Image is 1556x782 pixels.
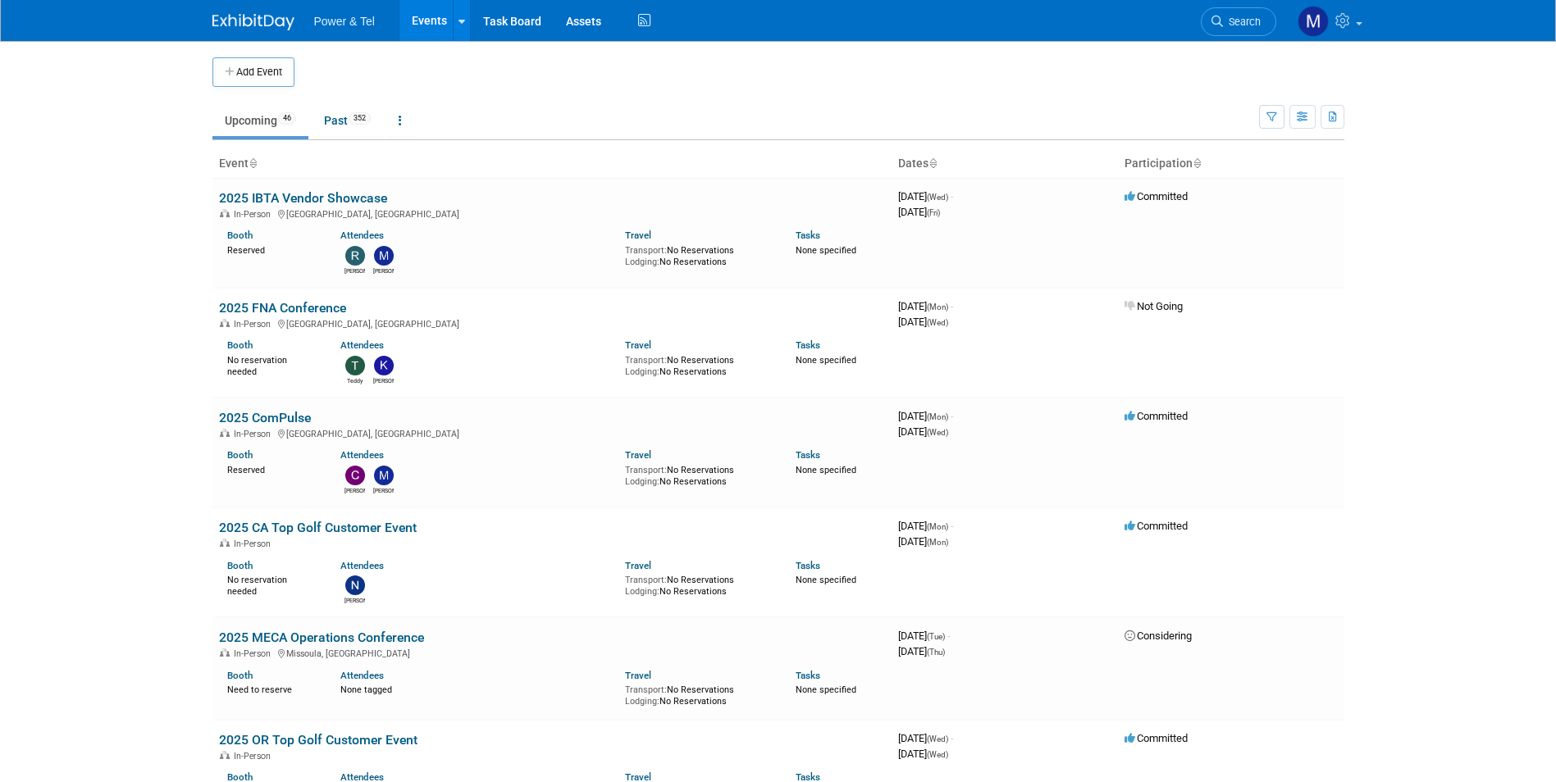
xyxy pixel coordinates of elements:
span: (Wed) [927,750,948,759]
a: 2025 OR Top Golf Customer Event [219,732,418,748]
a: Sort by Event Name [249,157,257,170]
span: Committed [1125,190,1188,202]
span: Committed [1125,520,1188,532]
span: In-Person [234,751,276,762]
div: Ron Rafalzik [345,266,365,275]
a: Attendees [340,670,384,681]
span: 46 [278,112,296,125]
a: Past352 [312,105,383,136]
span: Not Going [1125,300,1183,312]
th: Event [212,150,892,178]
span: Lodging: [625,366,659,377]
img: Madalyn Bobbitt [1298,6,1329,37]
a: Tasks [796,230,820,241]
span: [DATE] [898,425,948,438]
a: Travel [625,339,651,351]
span: - [951,190,953,202]
div: None tagged [340,681,613,696]
span: None specified [796,355,856,366]
img: In-Person Event [220,648,230,657]
a: Attendees [340,560,384,571]
span: [DATE] [898,410,953,422]
div: No reservation needed [227,352,317,377]
a: Sort by Participation Type [1193,157,1201,170]
span: [DATE] [898,732,953,744]
a: Sort by Start Date [929,157,937,170]
a: Travel [625,449,651,461]
div: No Reservations No Reservations [625,352,771,377]
span: Transport: [625,465,667,475]
span: (Wed) [927,734,948,743]
img: Michael Mackeben [374,246,394,266]
img: Kevin Wilkes [374,356,394,375]
div: Reserved [227,242,317,257]
div: Teddy Dye [345,375,365,385]
span: (Mon) [927,302,948,311]
span: Lodging: [625,696,659,707]
span: - [951,520,953,532]
span: Lodging: [625,257,659,267]
span: Search [1223,16,1261,28]
span: [DATE] [898,300,953,312]
span: None specified [796,575,856,585]
a: Booth [227,230,253,241]
img: Nate Derbyshire [345,575,365,595]
img: In-Person Event [220,429,230,437]
span: Power & Tel [314,15,375,28]
img: Teddy Dye [345,356,365,375]
span: Transport: [625,245,667,256]
a: 2025 CA Top Golf Customer Event [219,520,417,535]
div: Kevin Wilkes [373,375,394,385]
a: Travel [625,560,651,571]
a: Search [1201,7,1276,36]
a: Booth [227,560,253,571]
span: Transport: [625,684,667,695]
div: Need to reserve [227,681,317,696]
button: Add Event [212,57,294,87]
a: Booth [227,670,253,681]
div: Reserved [227,461,317,476]
span: [DATE] [898,630,950,642]
a: 2025 FNA Conference [219,300,346,316]
a: Travel [625,670,651,681]
span: Transport: [625,575,667,585]
span: Transport: [625,355,667,366]
div: Nate Derbyshire [345,595,365,605]
span: - [951,300,953,312]
div: No Reservations No Reservations [625,681,771,707]
span: (Mon) [927,538,948,547]
th: Participation [1118,150,1344,178]
a: Travel [625,230,651,241]
span: [DATE] [898,535,948,548]
span: (Mon) [927,522,948,531]
span: (Wed) [927,318,948,327]
a: 2025 IBTA Vendor Showcase [219,190,387,206]
img: In-Person Event [220,539,230,547]
div: Michael Mackeben [373,485,394,495]
div: [GEOGRAPHIC_DATA], [GEOGRAPHIC_DATA] [219,426,885,439]
span: (Wed) [927,428,948,437]
span: In-Person [234,648,276,659]
span: 352 [349,112,371,125]
span: None specified [796,245,856,256]
a: Attendees [340,339,384,351]
a: Upcoming46 [212,105,308,136]
a: Tasks [796,560,820,571]
span: Lodging: [625,476,659,487]
span: [DATE] [898,645,945,657]
span: Lodging: [625,586,659,597]
a: Tasks [796,339,820,351]
a: Tasks [796,670,820,681]
span: Committed [1125,732,1188,744]
div: No Reservations No Reservations [625,461,771,487]
img: Chris Noora [345,466,365,485]
span: In-Person [234,319,276,330]
span: None specified [796,465,856,475]
span: In-Person [234,429,276,439]
div: Chris Noora [345,485,365,495]
span: Considering [1125,630,1192,642]
span: [DATE] [898,748,948,760]
a: Attendees [340,449,384,461]
div: Missoula, [GEOGRAPHIC_DATA] [219,646,885,659]
span: - [951,410,953,422]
